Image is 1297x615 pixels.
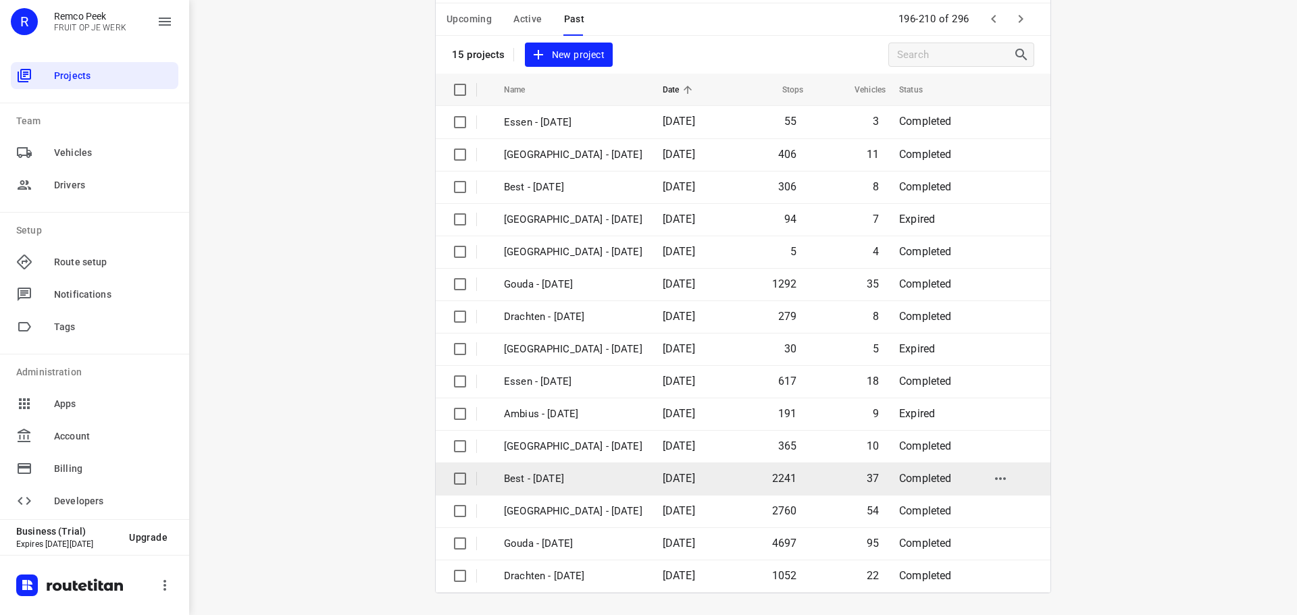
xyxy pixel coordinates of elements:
span: Expired [899,213,935,225]
span: Previous Page [980,5,1007,32]
p: Zwolle - Tuesday [504,147,642,163]
span: 94 [784,213,796,225]
span: [DATE] [663,569,695,582]
p: Administration [16,365,178,379]
span: 306 [778,180,797,193]
span: Developers [54,494,173,508]
p: Antwerpen - Monday [504,439,642,454]
span: 95 [867,537,879,550]
span: Completed [899,277,952,290]
div: Drivers [11,171,178,198]
div: R [11,8,38,35]
span: Completed [899,115,952,128]
span: 2760 [772,504,797,517]
span: Billing [54,462,173,476]
span: Upgrade [129,532,168,543]
p: Best - [DATE] [504,180,642,195]
div: Vehicles [11,139,178,166]
span: [DATE] [663,472,695,485]
div: Projects [11,62,178,89]
span: [DATE] [663,407,695,420]
span: 279 [778,310,797,323]
span: Route setup [54,255,173,269]
span: [DATE] [663,537,695,550]
span: New project [533,47,605,63]
span: Upcoming [447,11,492,28]
span: 365 [778,439,797,452]
p: Drachten - Monday [504,568,642,584]
span: Next Page [1007,5,1034,32]
p: Best - [DATE] [504,471,642,487]
p: Setup [16,223,178,238]
span: 8 [873,310,879,323]
div: Notifications [11,281,178,308]
span: Projects [54,69,173,83]
span: Active [513,11,542,28]
span: Completed [899,148,952,161]
p: Zwolle - Monday [504,504,642,519]
span: 9 [873,407,879,420]
span: Completed [899,310,952,323]
p: [GEOGRAPHIC_DATA] - [DATE] [504,244,642,260]
div: Account [11,423,178,450]
p: Team [16,114,178,128]
span: 30 [784,342,796,355]
p: Remco Peek [54,11,126,22]
p: [GEOGRAPHIC_DATA] - [DATE] [504,342,642,357]
span: 1292 [772,277,797,290]
span: [DATE] [663,213,695,225]
span: 617 [778,375,797,387]
span: Completed [899,375,952,387]
span: 1052 [772,569,797,582]
span: Completed [899,504,952,517]
span: Vehicles [54,146,173,160]
span: [DATE] [663,342,695,355]
span: Completed [899,439,952,452]
span: [DATE] [663,180,695,193]
p: FRUIT OP JE WERK [54,23,126,32]
span: 35 [867,277,879,290]
div: Route setup [11,248,178,275]
p: [GEOGRAPHIC_DATA] - [DATE] [504,212,642,228]
div: Tags [11,313,178,340]
span: Completed [899,472,952,485]
span: Completed [899,245,952,258]
span: Expired [899,342,935,355]
span: 4 [873,245,879,258]
p: Gouda - [DATE] [504,277,642,292]
span: 55 [784,115,796,128]
span: Date [663,82,697,98]
p: Business (Trial) [16,526,118,537]
span: [DATE] [663,375,695,387]
span: [DATE] [663,277,695,290]
span: Notifications [54,288,173,302]
div: Billing [11,455,178,482]
span: 18 [867,375,879,387]
span: 3 [873,115,879,128]
span: 5 [790,245,796,258]
span: Completed [899,537,952,550]
span: 7 [873,213,879,225]
span: 4697 [772,537,797,550]
div: Developers [11,487,178,514]
span: Completed [899,569,952,582]
span: 196-210 of 296 [893,5,975,34]
span: Tags [54,320,173,334]
p: Drachten - [DATE] [504,309,642,325]
span: 10 [867,439,879,452]
span: 191 [778,407,797,420]
span: Vehicles [837,82,886,98]
p: Ambius - [DATE] [504,406,642,422]
input: Search projects [897,45,1013,65]
span: Apps [54,397,173,411]
p: Expires [DATE][DATE] [16,539,118,549]
span: Drivers [54,178,173,192]
span: [DATE] [663,439,695,452]
span: 54 [867,504,879,517]
span: Name [504,82,543,98]
span: 406 [778,148,797,161]
span: [DATE] [663,504,695,517]
span: Expired [899,407,935,420]
span: 11 [867,148,879,161]
span: Stops [765,82,804,98]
